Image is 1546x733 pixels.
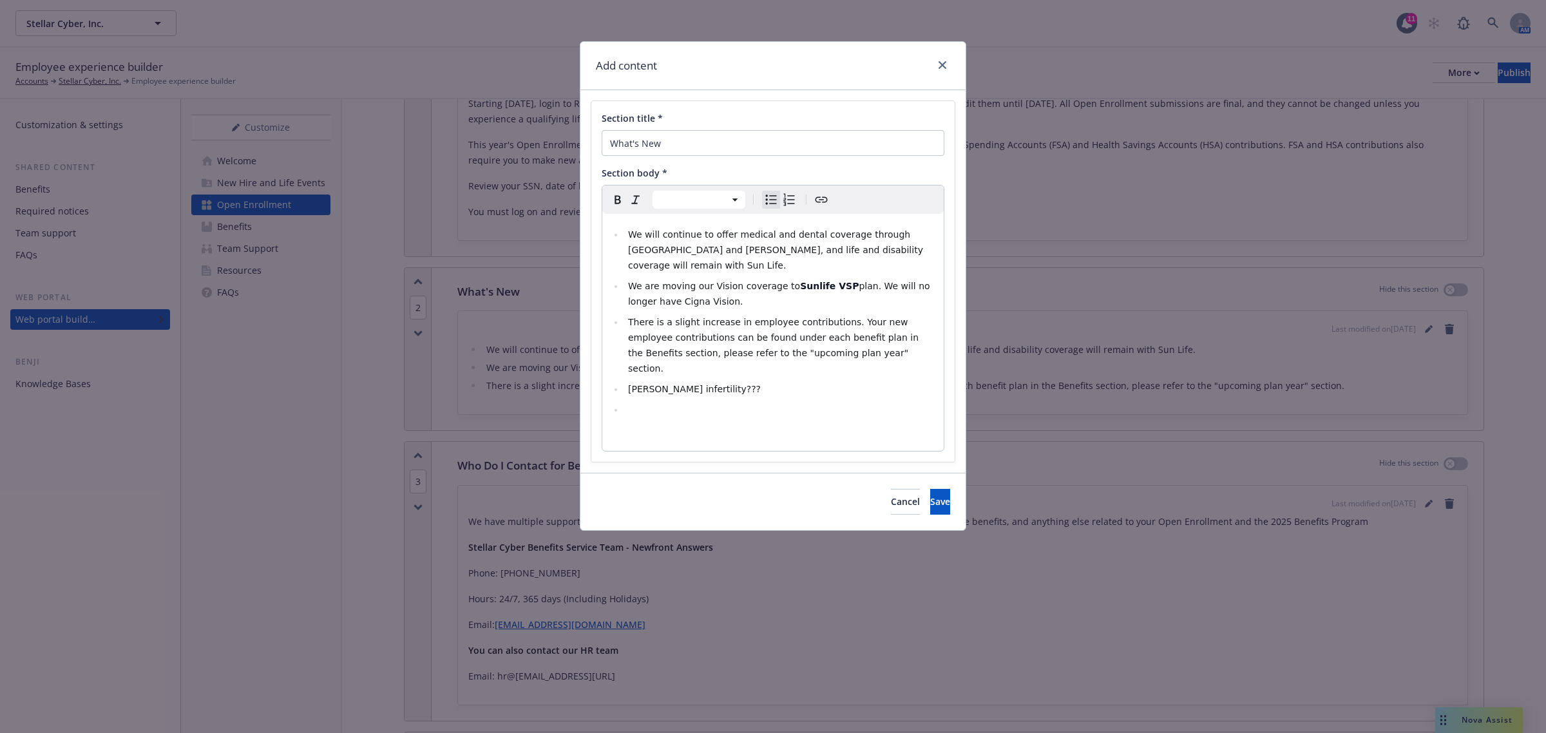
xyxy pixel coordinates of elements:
button: Block type [653,191,745,209]
span: Section body * [602,167,667,179]
button: Bulleted list [762,191,780,209]
span: Cancel [891,495,920,508]
button: Numbered list [780,191,798,209]
h1: Add content [596,57,657,74]
input: Add title here [602,130,944,156]
strong: Sunlife VSP [800,281,859,291]
span: [PERSON_NAME] infertility??? [628,384,761,394]
div: toggle group [762,191,798,209]
span: Section title * [602,112,663,124]
a: close [935,57,950,73]
button: Save [930,489,950,515]
button: Create link [812,191,830,209]
span: We are moving our Vision coverage to [628,281,800,291]
span: We will continue to offer medical and dental coverage through [GEOGRAPHIC_DATA] and [PERSON_NAME]... [628,229,926,271]
button: Bold [609,191,627,209]
button: Cancel [891,489,920,515]
div: editable markdown [602,214,944,451]
button: Italic [627,191,645,209]
span: Save [930,495,950,508]
span: There is a slight increase in employee contributions. Your new employee contributions can be foun... [628,317,922,374]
